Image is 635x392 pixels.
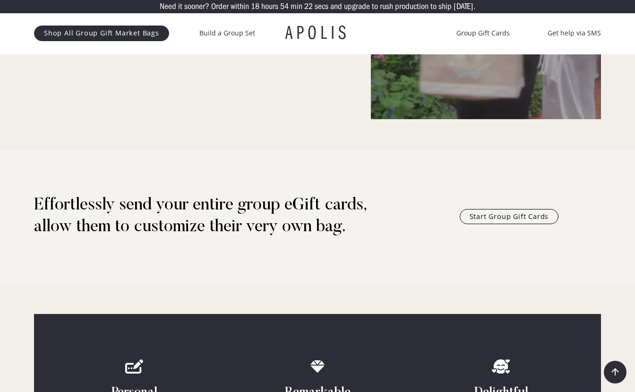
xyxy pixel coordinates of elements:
[330,2,475,11] p: and upgrade to rush production to ship [DATE].
[315,2,328,11] p: secs
[251,2,259,11] p: 18
[261,2,278,11] p: hours
[460,209,559,224] a: Start Group Gift Cards
[280,2,289,11] p: 54
[285,24,350,43] a: APOLIS
[548,27,601,39] a: Get help via SMS
[304,2,313,11] p: 22
[291,2,302,11] p: min
[199,27,255,39] a: Build a Group Set
[34,26,169,41] a: Shop All Group Gift Market Bags
[456,27,510,39] a: Group Gift Cards
[160,2,249,11] p: Need it sooner? Order within
[34,195,402,238] h1: Effortlessly send your entire group eGift cards, allow them to customize their very own bag.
